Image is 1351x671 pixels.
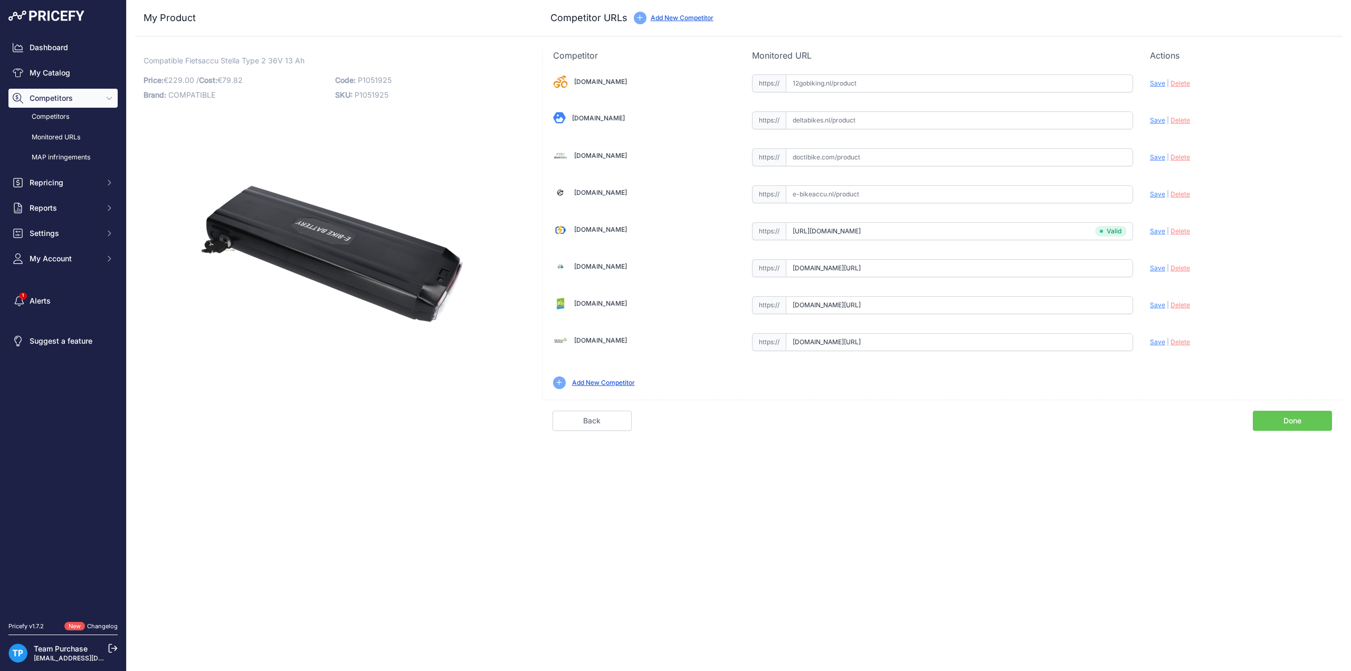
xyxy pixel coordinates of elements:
span: | [1167,227,1169,235]
span: New [64,622,85,631]
span: Price: [144,75,164,84]
span: | [1167,264,1169,272]
a: Team Purchase [34,644,88,653]
span: https:// [752,259,786,277]
span: | [1167,338,1169,346]
span: Save [1150,153,1165,161]
a: My Catalog [8,63,118,82]
span: 79.82 [222,75,243,84]
span: Save [1150,190,1165,198]
span: Cost: [199,75,217,84]
span: / € [196,75,243,84]
span: Delete [1171,227,1190,235]
a: Back [553,411,632,431]
button: Repricing [8,173,118,192]
a: [DOMAIN_NAME] [574,78,627,86]
span: Brand: [144,90,166,99]
span: | [1167,79,1169,87]
a: [DOMAIN_NAME] [572,114,625,122]
nav: Sidebar [8,38,118,609]
a: Changelog [87,622,118,630]
span: Competitors [30,93,99,103]
span: | [1167,153,1169,161]
span: https:// [752,74,786,92]
span: https:// [752,333,786,351]
a: [DOMAIN_NAME] [574,262,627,270]
button: My Account [8,249,118,268]
a: Competitors [8,108,118,126]
p: € [144,73,329,88]
span: https:// [752,111,786,129]
span: Save [1150,227,1165,235]
input: ebikesets.nl/product [786,259,1133,277]
span: SKU: [335,90,353,99]
span: Delete [1171,301,1190,309]
span: My Account [30,253,99,264]
span: P1051925 [358,75,392,84]
span: P1051925 [355,90,388,99]
span: Save [1150,264,1165,272]
span: Delete [1171,190,1190,198]
span: https:// [752,296,786,314]
input: deltabikes.nl/product [786,111,1133,129]
input: 12gobiking.nl/product [786,74,1133,92]
span: Save [1150,116,1165,124]
p: Competitor [553,49,735,62]
span: Delete [1171,338,1190,346]
span: https:// [752,185,786,203]
h3: Competitor URLs [550,11,627,25]
button: Competitors [8,89,118,108]
a: Done [1253,411,1332,431]
a: Add New Competitor [572,379,635,386]
span: Save [1150,301,1165,309]
span: Code: [335,75,356,84]
span: Save [1150,79,1165,87]
a: Suggest a feature [8,332,118,351]
input: e-bikeaccuspecialist.nl/product [786,222,1133,240]
a: [DOMAIN_NAME] [574,336,627,344]
a: [EMAIL_ADDRESS][DOMAIN_NAME] [34,654,144,662]
h3: My Product [144,11,521,25]
span: | [1167,190,1169,198]
input: fietsaccuservice.nl/product [786,296,1133,314]
button: Settings [8,224,118,243]
span: | [1167,116,1169,124]
span: Settings [30,228,99,239]
img: Pricefy Logo [8,11,84,21]
span: https:// [752,222,786,240]
span: | [1167,301,1169,309]
span: Save [1150,338,1165,346]
a: Monitored URLs [8,128,118,147]
a: [DOMAIN_NAME] [574,299,627,307]
p: Monitored URL [752,49,1133,62]
span: Reports [30,203,99,213]
a: [DOMAIN_NAME] [574,152,627,159]
span: Delete [1171,153,1190,161]
span: Delete [1171,79,1190,87]
span: Repricing [30,177,99,188]
a: [DOMAIN_NAME] [574,225,627,233]
span: Delete [1171,116,1190,124]
span: Delete [1171,264,1190,272]
input: e-bikeaccu.nl/product [786,185,1133,203]
input: doctibike.com/product [786,148,1133,166]
div: Pricefy v1.7.2 [8,622,44,631]
a: Dashboard [8,38,118,57]
a: [DOMAIN_NAME] [574,188,627,196]
p: Actions [1150,49,1332,62]
span: Compatible Fietsaccu Stella Type 2 36V 13 Ah [144,54,305,67]
a: Alerts [8,291,118,310]
a: Add New Competitor [651,14,713,22]
span: 229.00 [168,75,194,84]
span: COMPATIBLE [168,90,215,99]
a: MAP infringements [8,148,118,167]
span: https:// [752,148,786,166]
button: Reports [8,199,118,218]
input: fietsaccuwinkel.nl/product [786,333,1133,351]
